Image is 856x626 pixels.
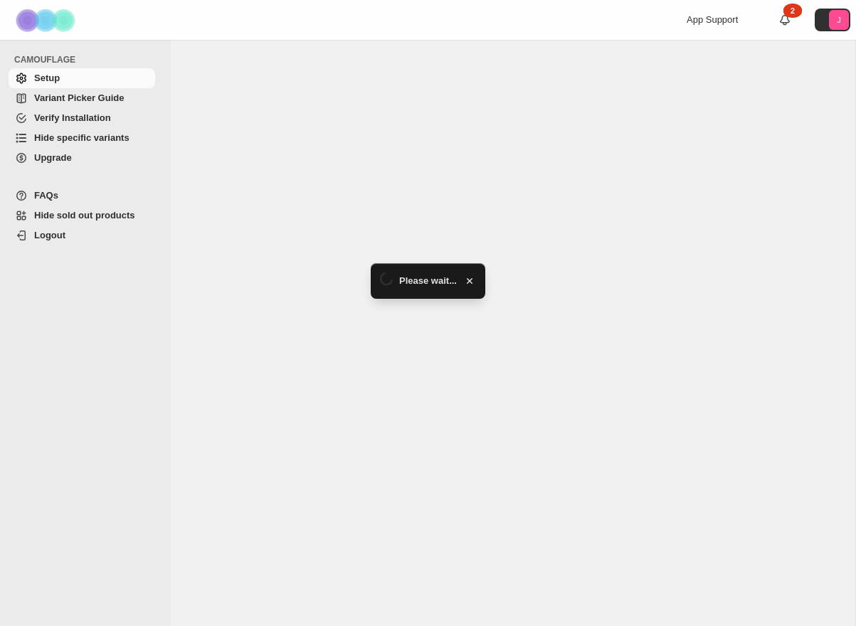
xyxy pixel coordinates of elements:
[11,1,83,40] img: Camouflage
[9,88,155,108] a: Variant Picker Guide
[399,274,457,288] span: Please wait...
[815,9,850,31] button: Avatar with initials J
[9,186,155,206] a: FAQs
[829,10,849,30] span: Avatar with initials J
[837,16,841,24] text: J
[34,230,65,240] span: Logout
[9,108,155,128] a: Verify Installation
[34,132,130,143] span: Hide specific variants
[34,210,135,221] span: Hide sold out products
[9,226,155,245] a: Logout
[34,73,60,83] span: Setup
[14,54,161,65] span: CAMOUFLAGE
[34,152,72,163] span: Upgrade
[34,112,111,123] span: Verify Installation
[9,206,155,226] a: Hide sold out products
[9,68,155,88] a: Setup
[9,148,155,168] a: Upgrade
[34,190,58,201] span: FAQs
[778,13,792,27] a: 2
[9,128,155,148] a: Hide specific variants
[687,14,738,25] span: App Support
[783,4,802,18] div: 2
[34,92,124,103] span: Variant Picker Guide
